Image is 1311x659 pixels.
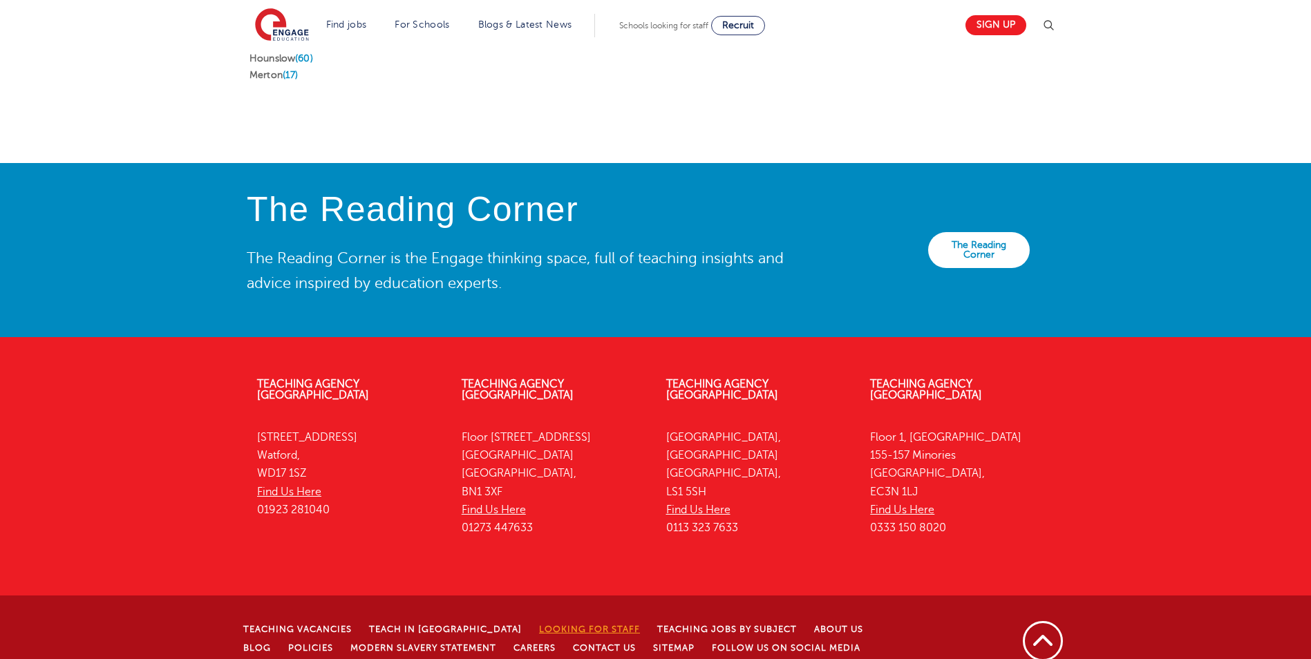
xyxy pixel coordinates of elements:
a: Blog [243,643,271,653]
a: About Us [814,624,863,634]
a: Modern Slavery Statement [350,643,496,653]
span: (60) [295,53,313,64]
a: For Schools [395,19,449,30]
a: Looking for staff [539,624,640,634]
span: Schools looking for staff [619,21,708,30]
a: Blogs & Latest News [478,19,572,30]
p: Floor [STREET_ADDRESS] [GEOGRAPHIC_DATA] [GEOGRAPHIC_DATA], BN1 3XF 01273 447633 [462,428,645,537]
a: Teach in [GEOGRAPHIC_DATA] [369,624,522,634]
a: Hounslow(60) [249,53,313,64]
a: Careers [513,643,556,653]
img: Engage Education [255,8,309,43]
a: Sitemap [653,643,695,653]
a: Teaching Agency [GEOGRAPHIC_DATA] [666,378,778,401]
a: Teaching jobs by subject [657,624,797,634]
p: [GEOGRAPHIC_DATA], [GEOGRAPHIC_DATA] [GEOGRAPHIC_DATA], LS1 5SH 0113 323 7633 [666,428,850,537]
span: Recruit [722,20,754,30]
a: Teaching Agency [GEOGRAPHIC_DATA] [257,378,369,401]
a: Find Us Here [257,486,321,498]
a: Teaching Agency [GEOGRAPHIC_DATA] [870,378,982,401]
p: [STREET_ADDRESS] Watford, WD17 1SZ 01923 281040 [257,428,441,519]
a: Sign up [965,15,1026,35]
a: Contact Us [573,643,636,653]
a: Teaching Vacancies [243,624,352,634]
a: Find Us Here [870,504,934,516]
h4: The Reading Corner [247,191,794,229]
a: Policies [288,643,333,653]
p: Floor 1, [GEOGRAPHIC_DATA] 155-157 Minories [GEOGRAPHIC_DATA], EC3N 1LJ 0333 150 8020 [870,428,1054,537]
a: Find Us Here [462,504,526,516]
a: Find Us Here [666,504,730,516]
a: The Reading Corner [928,232,1030,268]
p: The Reading Corner is the Engage thinking space, full of teaching insights and advice inspired by... [247,246,794,296]
a: Teaching Agency [GEOGRAPHIC_DATA] [462,378,574,401]
span: (17) [283,70,299,80]
a: Find jobs [326,19,367,30]
a: Recruit [711,16,765,35]
a: Merton(17) [249,70,298,80]
a: Follow us on Social Media [712,643,860,653]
